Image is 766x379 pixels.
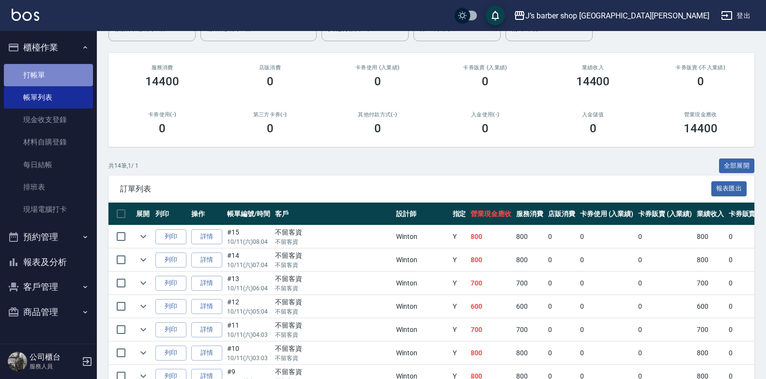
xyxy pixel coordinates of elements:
td: 0 [578,249,636,271]
td: 600 [514,295,546,318]
button: expand row [136,253,151,267]
a: 報表匯出 [711,184,747,193]
th: 業績收入 [694,203,726,225]
h3: 0 [159,122,166,135]
td: 0 [546,249,578,271]
td: 0 [546,272,578,295]
button: 報表及分析 [4,250,93,275]
button: 列印 [155,299,186,314]
td: 800 [694,225,726,248]
td: 0 [578,295,636,318]
th: 帳單編號/時間 [225,203,273,225]
td: 600 [694,295,726,318]
a: 現金收支登錄 [4,109,93,131]
a: 詳情 [191,299,222,314]
td: 700 [468,318,514,341]
a: 帳單列表 [4,86,93,109]
img: Logo [12,9,39,21]
div: 不留客資 [275,344,392,354]
button: 列印 [155,346,186,361]
h2: 卡券販賣 (不入業績) [659,64,743,71]
button: 客戶管理 [4,274,93,300]
button: 列印 [155,322,186,337]
td: Winton [394,318,450,341]
h2: 店販消費 [228,64,312,71]
td: 0 [546,295,578,318]
td: #11 [225,318,273,341]
td: 0 [578,225,636,248]
h3: 0 [482,122,489,135]
td: 700 [514,318,546,341]
a: 詳情 [191,253,222,268]
td: Y [450,342,469,364]
td: Winton [394,249,450,271]
h3: 0 [697,75,704,88]
td: Winton [394,342,450,364]
button: expand row [136,229,151,244]
th: 設計師 [394,203,450,225]
a: 每日結帳 [4,154,93,176]
div: 不留客資 [275,297,392,307]
td: Y [450,225,469,248]
p: 10/11 (六) 08:04 [227,237,270,246]
a: 詳情 [191,322,222,337]
td: 0 [636,272,694,295]
td: 800 [694,249,726,271]
button: 列印 [155,276,186,291]
h3: 14400 [684,122,718,135]
img: Person [8,352,27,371]
td: 700 [694,272,726,295]
h2: 第三方卡券(-) [228,111,312,118]
h2: 業績收入 [551,64,635,71]
p: 10/11 (六) 07:04 [227,261,270,269]
td: 700 [514,272,546,295]
td: 800 [514,225,546,248]
td: #13 [225,272,273,295]
button: expand row [136,322,151,337]
td: 0 [546,342,578,364]
td: 600 [468,295,514,318]
a: 排班表 [4,176,93,198]
button: expand row [136,299,151,314]
h3: 0 [374,122,381,135]
td: 0 [546,225,578,248]
p: 不留客資 [275,284,392,293]
h3: 14400 [576,75,610,88]
button: J’s barber shop [GEOGRAPHIC_DATA][PERSON_NAME] [510,6,713,26]
td: Winton [394,272,450,295]
h3: 0 [482,75,489,88]
button: 列印 [155,229,186,244]
th: 營業現金應收 [468,203,514,225]
div: 不留客資 [275,320,392,331]
td: 0 [636,295,694,318]
td: 800 [514,342,546,364]
th: 展開 [134,203,153,225]
td: Y [450,295,469,318]
div: 不留客資 [275,274,392,284]
td: 0 [636,249,694,271]
button: 登出 [717,7,754,25]
button: 列印 [155,253,186,268]
p: 10/11 (六) 04:03 [227,331,270,339]
td: 0 [546,318,578,341]
h3: 0 [374,75,381,88]
button: 商品管理 [4,300,93,325]
h2: 卡券販賣 (入業績) [443,64,527,71]
h3: 0 [267,75,274,88]
th: 卡券使用 (入業績) [578,203,636,225]
div: J’s barber shop [GEOGRAPHIC_DATA][PERSON_NAME] [525,10,709,22]
a: 詳情 [191,346,222,361]
span: 訂單列表 [120,184,711,194]
a: 現場電腦打卡 [4,198,93,221]
p: 共 14 筆, 1 / 1 [108,161,138,170]
td: #15 [225,225,273,248]
th: 服務消費 [514,203,546,225]
h3: 14400 [145,75,179,88]
p: 不留客資 [275,261,392,269]
th: 指定 [450,203,469,225]
h2: 卡券使用 (入業績) [336,64,420,71]
p: 10/11 (六) 05:04 [227,307,270,316]
th: 卡券販賣 (入業績) [636,203,694,225]
th: 店販消費 [546,203,578,225]
h3: 服務消費 [120,64,204,71]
